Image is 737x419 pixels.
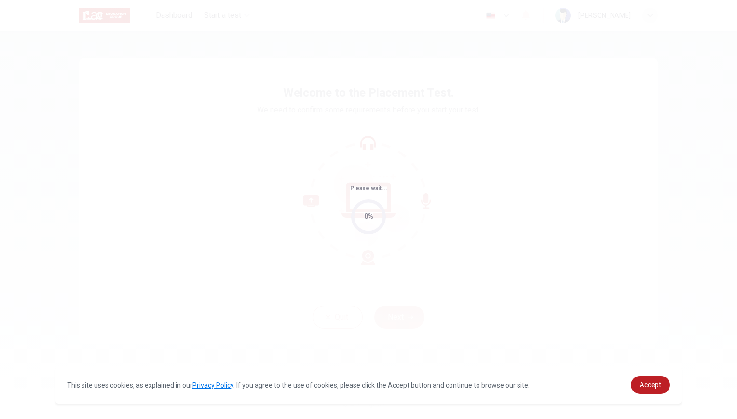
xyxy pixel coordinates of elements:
[364,211,373,222] div: 0%
[55,366,682,404] div: cookieconsent
[192,381,233,389] a: Privacy Policy
[67,381,530,389] span: This site uses cookies, as explained in our . If you agree to the use of cookies, please click th...
[631,376,670,394] a: dismiss cookie message
[350,185,387,192] span: Please wait...
[640,381,661,389] span: Accept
